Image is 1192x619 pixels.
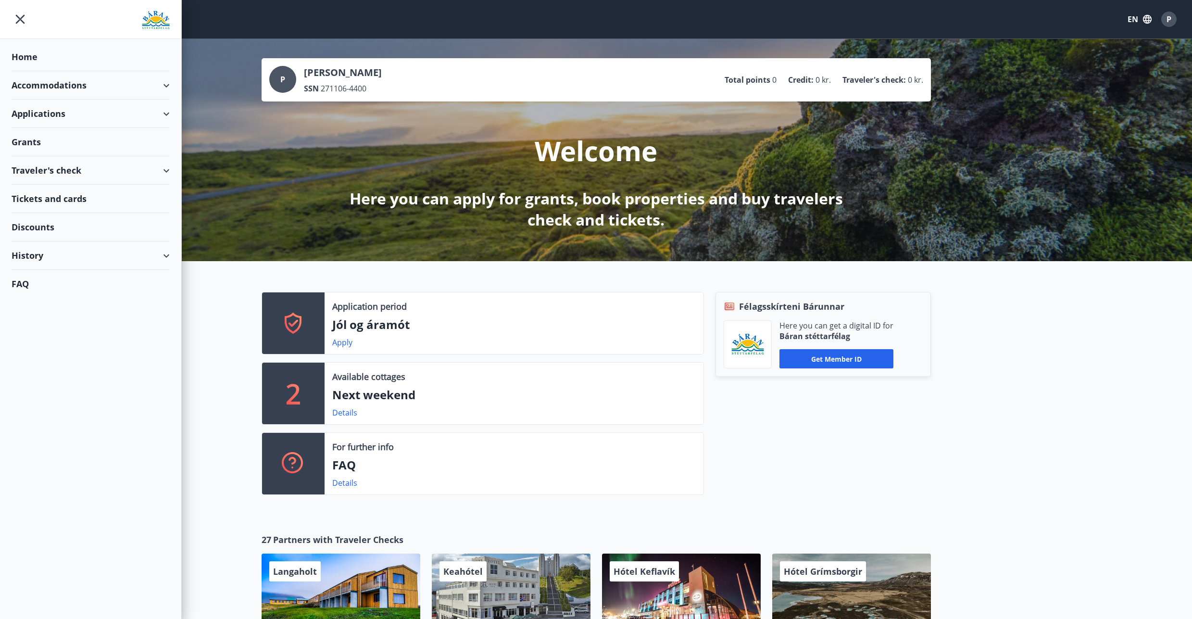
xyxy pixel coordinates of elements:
p: Traveler's check : [842,75,906,85]
div: Traveler's check [12,156,170,185]
p: Welcome [535,132,657,169]
p: [PERSON_NAME] [304,66,382,79]
p: FAQ [332,457,696,473]
p: Next weekend [332,387,696,403]
p: Here you can get a digital ID for [779,320,893,331]
span: Langaholt [273,566,317,577]
span: Hótel Grímsborgir [784,566,862,577]
p: Here you can apply for grants, book properties and buy travelers check and tickets. [342,188,850,230]
div: Discounts [12,213,170,241]
span: Partners with Traveler Checks [273,533,403,546]
div: History [12,241,170,270]
span: 27 [262,533,271,546]
span: 0 kr. [816,75,831,85]
button: Get member ID [779,349,893,368]
span: 0 kr. [908,75,923,85]
button: EN [1124,11,1155,28]
div: Tickets and cards [12,185,170,213]
a: Apply [332,337,352,348]
div: Home [12,43,170,71]
p: 2 [286,375,301,412]
div: Grants [12,128,170,156]
span: P [1167,14,1171,25]
a: Details [332,407,357,418]
div: Accommodations [12,71,170,100]
span: Hótel Keflavík [614,566,675,577]
p: Jól og áramót [332,316,696,333]
p: For further info [332,441,394,453]
span: 271106-4400 [321,83,366,94]
p: Available cottages [332,370,405,383]
div: FAQ [12,270,170,298]
p: Application period [332,300,407,313]
a: Details [332,478,357,488]
p: SSN [304,83,319,94]
button: menu [12,11,29,28]
span: P [280,74,285,85]
button: P [1157,8,1180,31]
img: Bz2lGXKH3FXEIQKvoQ8VL0Fr0uCiWgfgA3I6fSs8.png [731,333,764,356]
div: Applications [12,100,170,128]
p: Báran stéttarfélag [779,331,893,341]
p: Credit : [788,75,814,85]
p: Total points [725,75,770,85]
span: Keahótel [443,566,483,577]
span: Félagsskírteni Bárunnar [739,300,844,313]
span: 0 [772,75,777,85]
img: union_logo [142,11,170,30]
